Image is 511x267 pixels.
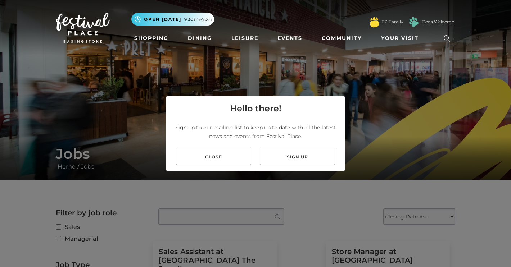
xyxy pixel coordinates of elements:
h4: Hello there! [230,102,281,115]
span: Your Visit [381,34,419,42]
a: Shopping [131,32,171,45]
a: Leisure [229,32,261,45]
a: FP Family [381,19,403,25]
a: Dining [185,32,215,45]
a: Dogs Welcome! [422,19,455,25]
span: Open [DATE] [144,16,181,23]
a: Sign up [260,149,335,165]
button: Open [DATE] 9.30am-7pm [131,13,214,26]
span: 9.30am-7pm [184,16,212,23]
a: Your Visit [378,32,425,45]
p: Sign up to our mailing list to keep up to date with all the latest news and events from Festival ... [172,123,339,141]
a: Close [176,149,251,165]
img: Festival Place Logo [56,13,110,43]
a: Community [319,32,365,45]
a: Events [275,32,305,45]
